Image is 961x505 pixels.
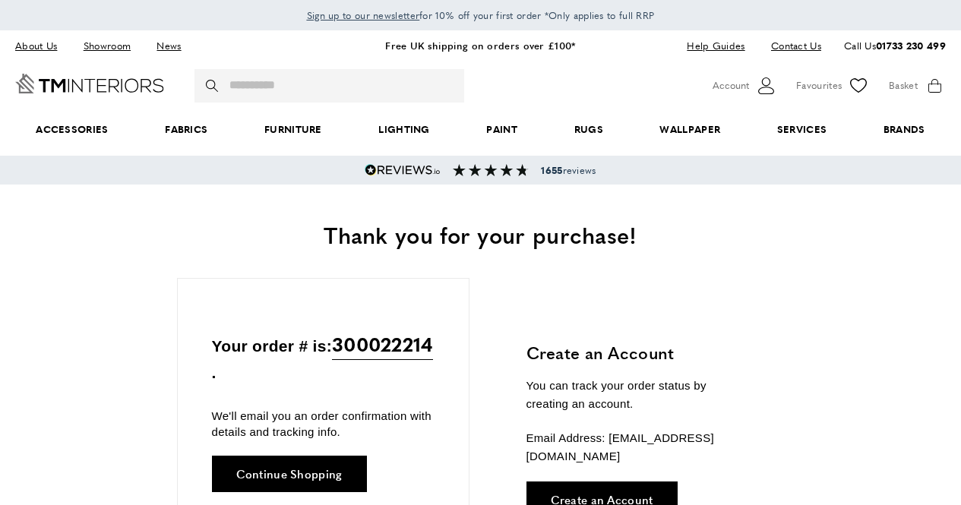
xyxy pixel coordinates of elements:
[8,106,137,153] span: Accessories
[675,36,756,56] a: Help Guides
[631,106,748,153] a: Wallpaper
[796,77,842,93] span: Favourites
[145,36,192,56] a: News
[212,456,367,492] a: Continue Shopping
[749,106,855,153] a: Services
[541,164,596,176] span: reviews
[15,74,164,93] a: Go to Home page
[855,106,953,153] a: Brands
[307,8,420,22] span: Sign up to our newsletter
[526,341,751,365] h3: Create an Account
[137,106,236,153] a: Fabrics
[206,69,221,103] button: Search
[332,329,433,360] span: 300022214
[526,429,751,466] p: Email Address: [EMAIL_ADDRESS][DOMAIN_NAME]
[760,36,821,56] a: Contact Us
[713,77,749,93] span: Account
[796,74,870,97] a: Favourites
[212,329,435,386] p: Your order # is: .
[307,8,420,23] a: Sign up to our newsletter
[236,106,350,153] a: Furniture
[713,74,777,97] button: Customer Account
[876,38,946,52] a: 01733 230 499
[541,163,562,177] strong: 1655
[324,218,637,251] span: Thank you for your purchase!
[545,106,631,153] a: Rugs
[458,106,545,153] a: Paint
[212,408,435,440] p: We'll email you an order confirmation with details and tracking info.
[365,164,441,176] img: Reviews.io 5 stars
[72,36,142,56] a: Showroom
[551,494,653,505] span: Create an Account
[307,8,655,22] span: for 10% off your first order *Only applies to full RRP
[526,377,751,413] p: You can track your order status by creating an account.
[385,38,575,52] a: Free UK shipping on orders over £100*
[453,164,529,176] img: Reviews section
[844,38,946,54] p: Call Us
[236,468,343,479] span: Continue Shopping
[15,36,68,56] a: About Us
[350,106,458,153] a: Lighting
